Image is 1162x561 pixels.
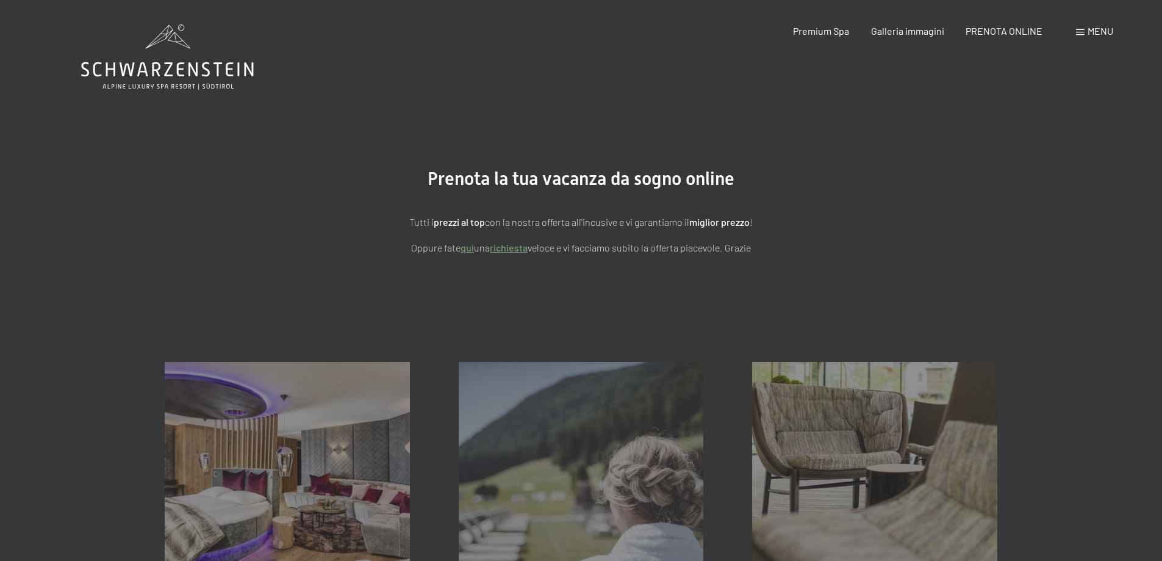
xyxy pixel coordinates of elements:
strong: miglior prezzo [689,216,750,228]
strong: prezzi al top [434,216,485,228]
a: Galleria immagini [871,25,944,37]
a: Premium Spa [793,25,849,37]
a: richiesta [490,242,528,253]
p: Tutti i con la nostra offerta all'incusive e vi garantiamo il ! [276,214,886,230]
span: Menu [1088,25,1113,37]
p: Oppure fate una veloce e vi facciamo subito la offerta piacevole. Grazie [276,240,886,256]
a: quì [461,242,474,253]
span: Prenota la tua vacanza da sogno online [428,168,734,189]
a: PRENOTA ONLINE [966,25,1042,37]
